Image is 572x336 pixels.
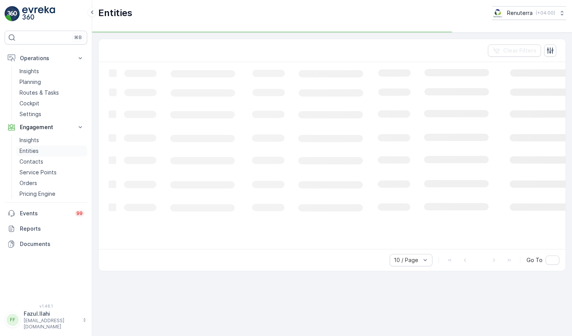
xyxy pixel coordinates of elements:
a: Routes & Tasks [16,87,87,98]
p: 99 [76,210,83,216]
p: [EMAIL_ADDRESS][DOMAIN_NAME] [24,318,79,330]
p: Insights [19,67,39,75]
p: Pricing Engine [19,190,55,198]
p: Reports [20,225,84,233]
p: ( +04:00 ) [536,10,555,16]
img: Screenshot_2024-07-26_at_13.33.01.png [492,9,504,17]
a: Documents [5,236,87,252]
p: Entities [98,7,132,19]
p: ⌘B [74,34,82,41]
a: Service Points [16,167,87,178]
p: Entities [19,147,39,155]
span: v 1.48.1 [5,304,87,308]
p: Documents [20,240,84,248]
p: Clear Filters [503,47,536,54]
button: Renuterra(+04:00) [492,6,566,20]
p: Events [20,210,70,217]
p: Operations [20,54,72,62]
p: Orders [19,179,37,187]
div: FF [6,314,19,326]
img: logo_light-DOdMpM7g.png [22,6,55,21]
button: Clear Filters [488,44,541,57]
p: Planning [19,78,41,86]
a: Settings [16,109,87,120]
button: Operations [5,51,87,66]
p: Routes & Tasks [19,89,59,97]
a: Insights [16,66,87,77]
p: Cockpit [19,100,39,107]
a: Pricing Engine [16,188,87,199]
button: FFFazul.Ilahi[EMAIL_ADDRESS][DOMAIN_NAME] [5,310,87,330]
a: Cockpit [16,98,87,109]
img: logo [5,6,20,21]
p: Insights [19,136,39,144]
p: Fazul.Ilahi [24,310,79,318]
p: Contacts [19,158,43,166]
button: Engagement [5,120,87,135]
a: Events99 [5,206,87,221]
p: Engagement [20,123,72,131]
a: Contacts [16,156,87,167]
a: Reports [5,221,87,236]
a: Insights [16,135,87,146]
p: Service Points [19,169,57,176]
a: Planning [16,77,87,87]
a: Entities [16,146,87,156]
span: Go To [526,256,543,264]
p: Settings [19,110,41,118]
p: Renuterra [507,9,533,17]
a: Orders [16,178,87,188]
